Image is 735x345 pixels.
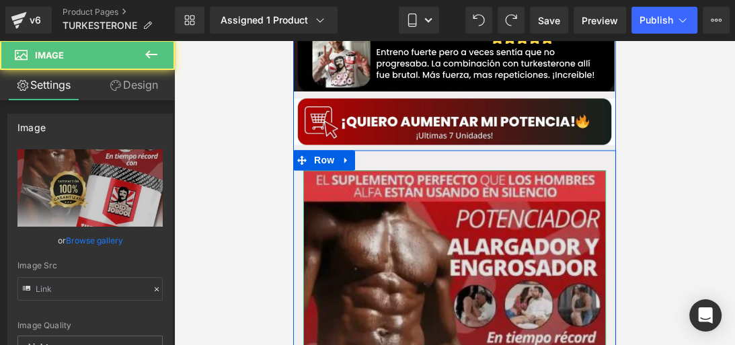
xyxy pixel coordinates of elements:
a: Browse gallery [66,229,123,252]
div: Image Quality [17,321,163,330]
span: Publish [640,15,673,26]
span: Image [35,50,64,61]
a: v6 [5,7,52,34]
div: Image Src [17,261,163,270]
span: Row [17,110,44,130]
button: Undo [465,7,492,34]
div: Image [17,114,46,133]
input: Link [17,277,163,301]
a: Expand / Collapse [44,110,62,130]
a: New Library [175,7,204,34]
a: Design [90,70,178,100]
a: Preview [574,7,626,34]
span: Preview [582,13,618,28]
span: Save [538,13,560,28]
div: Open Intercom Messenger [689,299,722,332]
button: More [703,7,730,34]
div: v6 [27,11,44,29]
button: Publish [631,7,697,34]
button: Redo [498,7,525,34]
span: TURKESTERONE [63,20,137,31]
div: or [17,233,163,247]
a: Product Pages [63,7,175,17]
div: Assigned 1 Product [221,13,327,27]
